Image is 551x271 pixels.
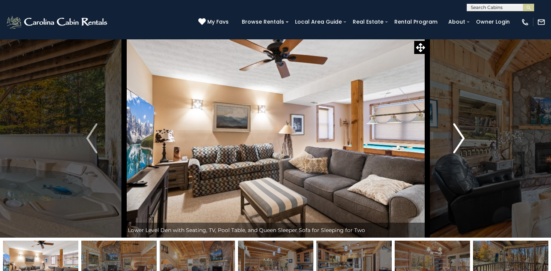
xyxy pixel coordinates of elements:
a: Local Area Guide [291,16,346,28]
img: arrow [86,123,97,153]
button: Next [427,39,491,238]
span: My Favs [207,18,229,26]
a: About [445,16,469,28]
div: Lower Level Den with Seating, TV, Pool Table, and Queen Sleeper Sofa for Sleeping for Two [124,223,427,238]
a: Owner Login [472,16,514,28]
button: Previous [60,39,124,238]
a: My Favs [198,18,231,26]
img: White-1-2.png [6,15,109,30]
img: mail-regular-white.png [537,18,545,26]
img: arrow [454,123,465,153]
img: phone-regular-white.png [521,18,529,26]
a: Rental Program [391,16,441,28]
a: Real Estate [349,16,387,28]
a: Browse Rentals [238,16,288,28]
